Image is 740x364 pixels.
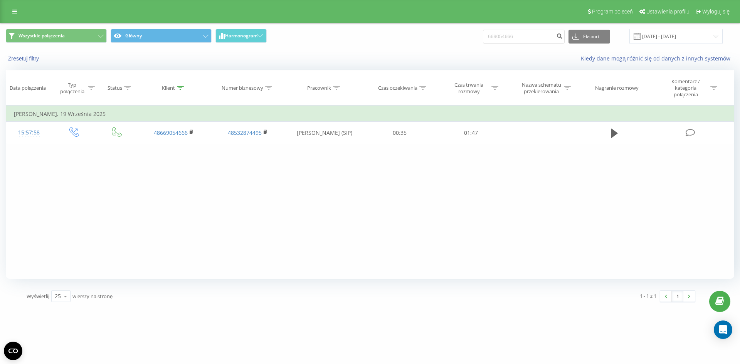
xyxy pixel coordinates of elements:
td: 01:47 [435,122,506,144]
input: Wyszukiwanie według numeru [483,30,565,44]
span: Wyloguj się [702,8,730,15]
div: Nagranie rozmowy [595,85,639,91]
span: Ustawienia profilu [646,8,690,15]
div: Open Intercom Messenger [714,320,732,339]
div: Czas trwania rozmowy [448,82,489,95]
td: [PERSON_NAME], 19 Września 2025 [6,106,734,122]
button: Zresetuj filtry [6,55,43,62]
div: Numer biznesowy [222,85,263,91]
div: Status [108,85,122,91]
button: Harmonogram [215,29,267,43]
div: Nazwa schematu przekierowania [521,82,562,95]
button: Główny [111,29,212,43]
span: Program poleceń [592,8,633,15]
span: Harmonogram [225,33,257,39]
button: Wszystkie połączenia [6,29,107,43]
button: Open CMP widget [4,342,22,360]
span: wierszy na stronę [72,293,113,300]
span: Wszystkie połączenia [18,33,65,39]
div: Czas oczekiwania [378,85,417,91]
span: Wyświetlij [27,293,49,300]
div: Komentarz / kategoria połączenia [663,78,708,98]
div: 1 - 1 z 1 [640,292,656,300]
a: Kiedy dane mogą różnić się od danych z innych systemów [581,55,734,62]
td: [PERSON_NAME] (SIP) [284,122,364,144]
div: Klient [162,85,175,91]
button: Eksport [568,30,610,44]
div: Pracownik [307,85,331,91]
div: 25 [55,292,61,300]
div: Typ połączenia [58,82,86,95]
td: 00:35 [364,122,435,144]
a: 1 [672,291,683,302]
a: 48532874495 [228,129,262,136]
div: Data połączenia [10,85,46,91]
div: 15:57:58 [14,125,44,140]
a: 48669054666 [154,129,188,136]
